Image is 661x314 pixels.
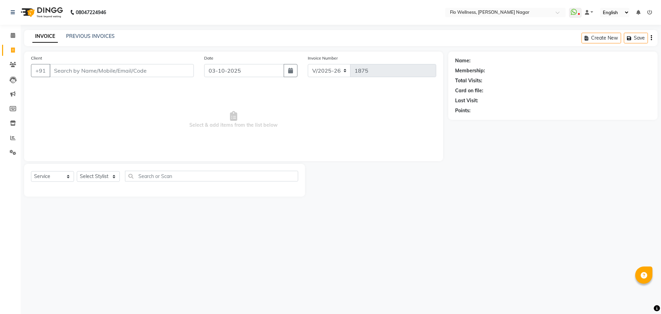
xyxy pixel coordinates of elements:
[455,107,471,114] div: Points:
[18,3,65,22] img: logo
[308,55,338,61] label: Invoice Number
[455,77,482,84] div: Total Visits:
[31,55,42,61] label: Client
[204,55,213,61] label: Date
[455,97,478,104] div: Last Visit:
[455,67,485,74] div: Membership:
[632,286,654,307] iframe: chat widget
[32,30,58,43] a: INVOICE
[66,33,115,39] a: PREVIOUS INVOICES
[50,64,194,77] input: Search by Name/Mobile/Email/Code
[455,87,483,94] div: Card on file:
[581,33,621,43] button: Create New
[125,171,298,181] input: Search or Scan
[76,3,106,22] b: 08047224946
[31,85,436,154] span: Select & add items from the list below
[31,64,50,77] button: +91
[624,33,648,43] button: Save
[455,57,471,64] div: Name:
